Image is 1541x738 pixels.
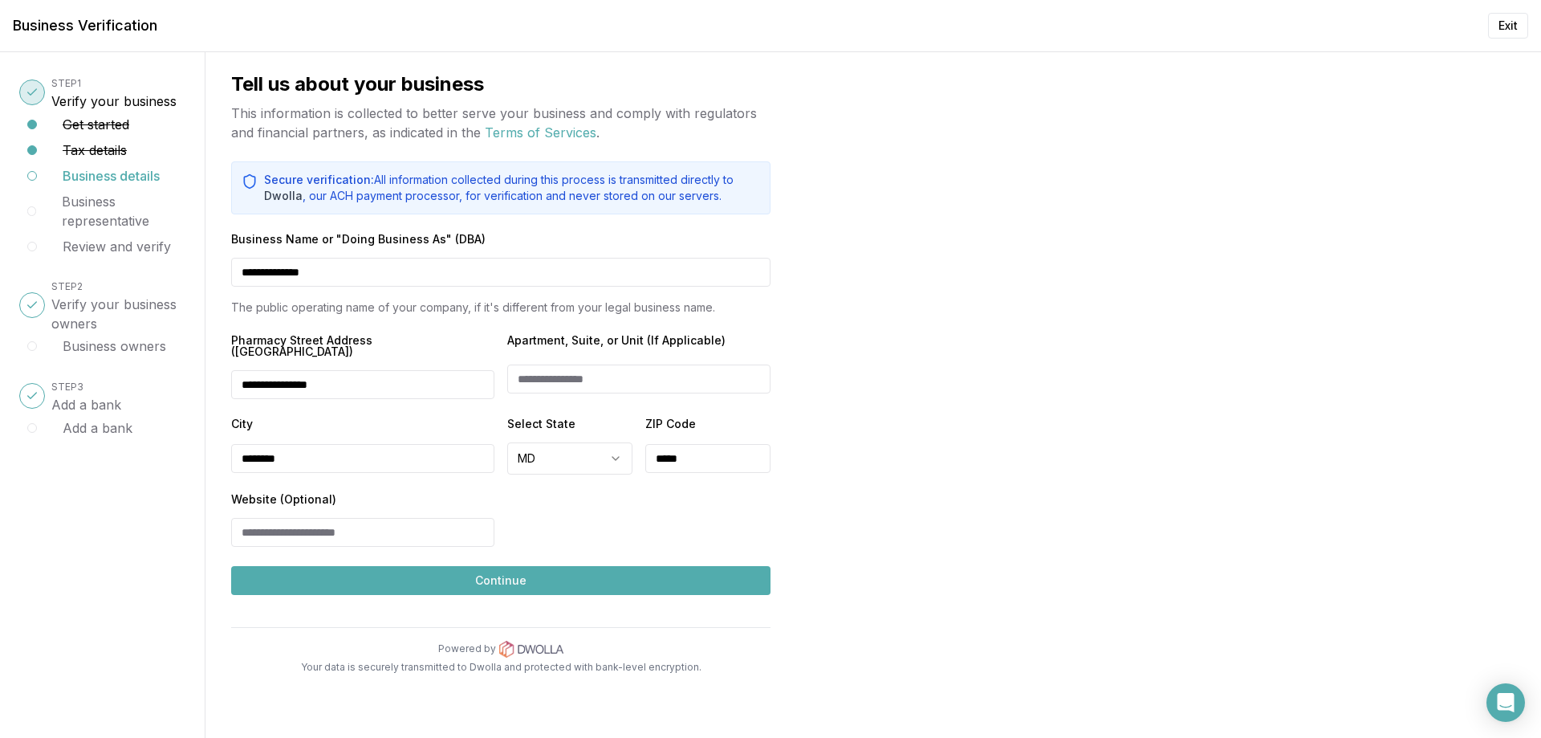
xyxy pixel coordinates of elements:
[438,642,496,655] p: Powered by
[51,72,177,111] button: STEP1Verify your business
[264,189,303,202] a: Dwolla
[1486,683,1525,722] div: Open Intercom Messenger
[51,92,177,111] h3: Verify your business
[51,376,121,414] button: STEP3Add a bank
[499,641,563,658] img: Dwolla
[264,173,374,186] span: Secure verification:
[63,115,129,134] button: Get started
[63,237,171,256] button: Review and verify
[231,661,770,674] p: Your data is securely transmitted to Dwolla and protected with bank-level encryption.
[62,192,185,230] button: Business representative
[264,172,760,204] p: All information collected during this process is transmitted directly to , our ACH payment proces...
[1488,13,1528,39] button: Exit
[507,335,770,352] label: Apartment, Suite, or Unit (If Applicable)
[645,418,770,431] label: ZIP Code
[231,300,770,316] p: The public operating name of your company, if it's different from your legal business name.
[231,104,770,142] p: This information is collected to better serve your business and comply with regulators and financ...
[231,566,770,595] button: Continue
[63,166,160,186] button: Business details
[51,280,83,292] span: STEP 2
[231,71,770,97] h2: Tell us about your business
[507,418,632,430] label: Select State
[51,295,185,333] h3: Verify your business owners
[51,77,81,89] span: STEP 1
[51,395,121,414] h3: Add a bank
[231,335,494,357] label: Pharmacy Street Address ([GEOGRAPHIC_DATA])
[13,14,157,37] h1: Business Verification
[231,494,494,505] label: Website (Optional)
[231,418,494,431] label: City
[485,124,596,141] a: Terms of Services
[51,275,185,333] button: STEP2Verify your business owners
[63,141,127,160] button: Tax details
[231,234,770,245] label: Business Name or "Doing Business As" (DBA)
[63,336,166,356] button: Business owners
[63,418,132,438] button: Add a bank
[51,381,83,393] span: STEP 3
